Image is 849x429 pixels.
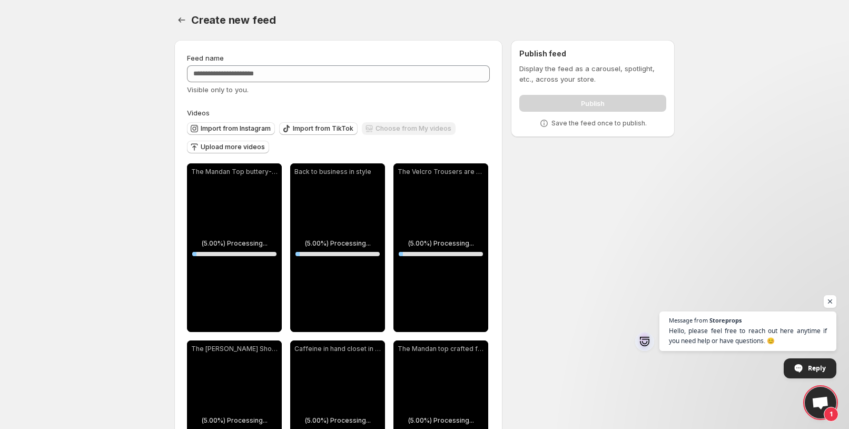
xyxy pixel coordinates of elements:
p: Caffeine in hand closet in check Tittonti [294,345,381,353]
span: Storeprops [709,317,742,323]
span: Hello, please feel free to reach out here anytime if you need help or have questions. 😊 [669,326,827,346]
button: Import from TikTok [279,122,358,135]
span: 1 [824,407,838,422]
p: The [PERSON_NAME] Shorts black breezy and effortlessly comfy [191,345,278,353]
span: Create new feed [191,14,276,26]
a: Open chat [805,387,836,418]
div: Back to business in style(5.00%) Processing...5% [290,163,385,332]
span: Import from TikTok [293,124,353,133]
p: The Mandan top crafted from butter-soft fabric with extra-long sleeves for that perfect loungy co... [398,345,484,353]
span: Message from [669,317,708,323]
span: Upload more videos [201,143,265,151]
p: Save the feed once to publish. [551,119,647,128]
p: The Mandan Top buttery-smooth stretch for all-day comfort Pair it with our wide-leg [PERSON_NAME]... [191,168,278,176]
p: Back to business in style [294,168,381,176]
button: Upload more videos [187,141,269,153]
span: Videos [187,109,210,117]
span: Reply [808,359,826,377]
p: Display the feed as a carousel, spotlight, etc., across your store. [519,63,666,84]
button: Settings [174,13,189,27]
h2: Publish feed [519,48,666,59]
span: Feed name [187,54,224,62]
button: Import from Instagram [187,122,275,135]
span: Visible only to you. [187,85,249,94]
div: The Velcro Trousers are a crowd favorite designed with a Velcro waist closure Available in white ... [393,163,488,332]
div: The Mandan Top buttery-smooth stretch for all-day comfort Pair it with our wide-leg [PERSON_NAME]... [187,163,282,332]
p: The Velcro Trousers are a crowd favorite designed with a Velcro waist closure Available in white ... [398,168,484,176]
span: Import from Instagram [201,124,271,133]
